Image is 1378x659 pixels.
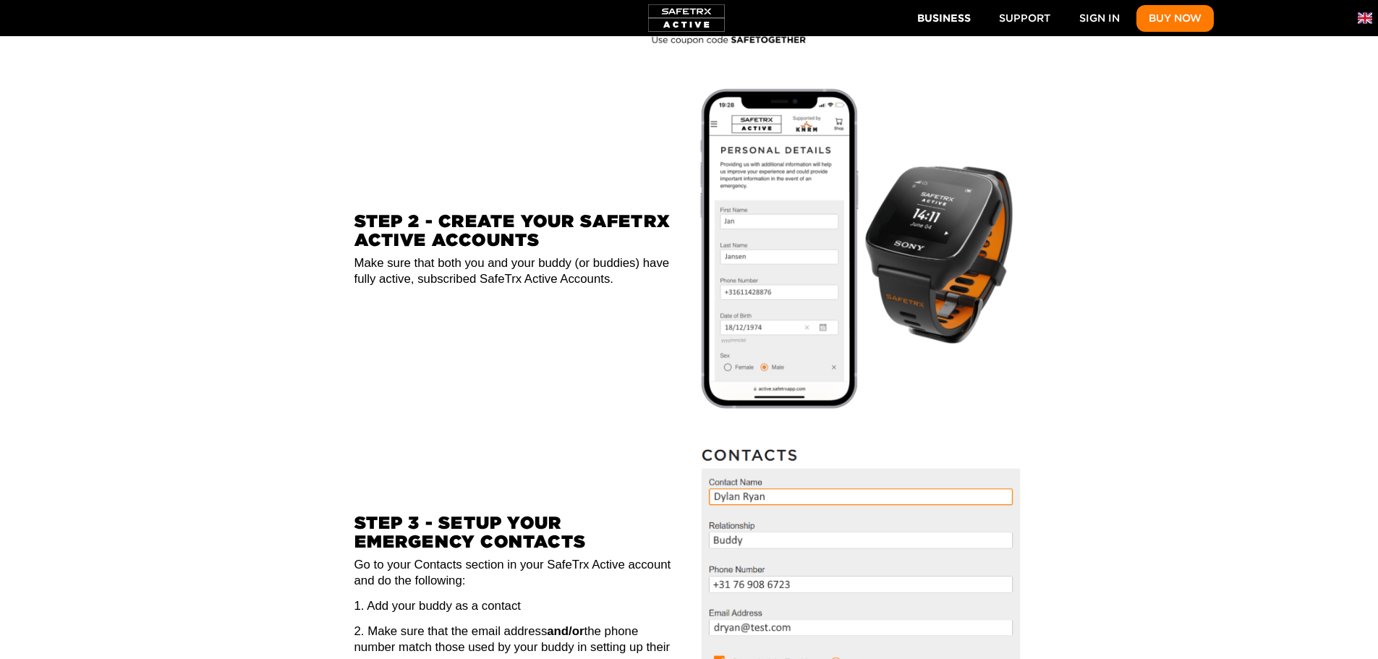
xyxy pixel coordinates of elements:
button: Business [906,4,982,31]
span: Support [999,9,1050,27]
h2: Step 3 - Setup Your Emergency Contacts [354,514,681,552]
p: 1. Add your buddy as a contact [354,598,681,614]
span: Business [917,9,971,27]
a: Support [987,5,1063,32]
p: Go to your Contacts section in your SafeTrx Active account and do the following: [354,557,681,589]
span: Buy Now [1149,9,1202,27]
span: Sign In [1079,9,1120,27]
p: Make sure that both you and your buddy (or buddies) have fully active, subscribed SafeTrx Active ... [354,255,681,287]
a: Sign In [1067,5,1132,32]
img: en [1358,11,1372,25]
h2: Step 2 - Create Your SafeTrx Active Accounts [354,212,681,250]
button: Buy Now [1136,5,1214,32]
strong: and/or [547,624,584,638]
